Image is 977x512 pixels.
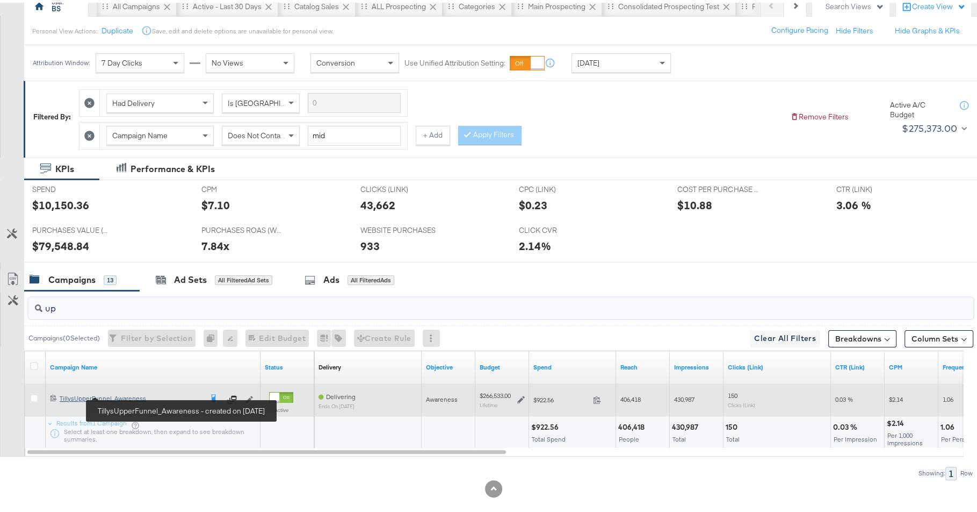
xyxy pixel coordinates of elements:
[533,393,589,401] span: $922.56
[741,1,747,6] div: Drag to reorder tab
[32,24,97,33] div: Personal View Actions:
[834,432,877,440] span: Per Impression
[941,432,973,440] span: Per Person
[28,331,100,340] div: Campaigns ( 0 Selected)
[940,419,958,430] div: 1.06
[895,23,960,33] button: Hide Graphs & KPIs
[764,18,836,38] button: Configure Pacing
[618,419,648,430] div: 406,418
[835,393,853,401] span: 0.03 %
[112,128,168,138] span: Campaign Name
[32,182,113,192] span: SPEND
[201,195,230,210] div: $7.10
[728,389,737,397] span: 150
[480,399,497,406] sub: Lifetime
[32,223,113,233] span: PURCHASES VALUE (WEBSITE EVENTS)
[754,329,816,343] span: Clear All Filters
[32,236,89,251] div: $79,548.84
[904,328,973,345] button: Column Sets
[619,432,639,440] span: People
[308,90,401,110] input: Enter a search term
[55,160,74,173] div: KPIs
[517,1,523,6] div: Drag to reorder tab
[531,419,562,430] div: $922.56
[674,360,719,369] a: The number of times your ad was served. On mobile apps an ad is counted as served the first time ...
[835,360,880,369] a: The number of clicks received on a link in your ad divided by the number of impressions.
[890,97,949,117] div: Active A/C Budget
[60,392,202,402] a: TillysUpperFunnel_Awareness
[360,236,380,251] div: 933
[50,360,256,369] a: Your campaign name.
[728,399,755,406] sub: Clicks (Link)
[174,271,207,283] div: Ad Sets
[836,182,917,192] span: CTR (LINK)
[828,328,896,345] button: Breakdowns
[519,223,599,233] span: CLICK CVR
[607,1,613,6] div: Drag to reorder tab
[212,55,243,65] span: No Views
[152,24,333,33] div: Save, edit and delete options are unavailable for personal view.
[620,360,665,369] a: The number of people your ad was served to.
[416,123,450,143] button: + Add
[316,55,355,65] span: Conversion
[533,360,612,369] a: The total amount spent to date.
[887,416,907,426] div: $2.14
[323,271,339,283] div: Ads
[519,182,599,192] span: CPC (LINK)
[918,467,945,474] div: Showing:
[426,360,471,369] a: Your campaign's objective.
[836,23,873,33] button: Hide Filters
[204,327,223,344] div: 0
[726,419,741,430] div: 150
[480,360,525,369] a: The maximum amount you're willing to spend on your ads, on average each day or over the lifetime ...
[360,182,441,192] span: CLICKS (LINK)
[519,236,551,251] div: 2.14%
[677,195,712,210] div: $10.88
[836,195,871,210] div: 3.06 %
[265,360,310,369] a: Shows the current state of your Ad Campaign.
[326,390,356,398] span: Delivering
[902,118,957,134] div: $275,373.00
[52,1,61,11] div: BS
[426,393,458,401] span: Awareness
[269,404,293,411] label: Active
[201,236,229,251] div: 7.84x
[887,429,923,444] span: Per 1,000 Impressions
[674,393,694,401] span: 430,987
[33,109,71,119] div: Filtered By:
[102,55,142,65] span: 7 Day Clicks
[319,360,341,369] a: Reflects the ability of your Ad Campaign to achieve delivery based on ad states, schedule and bud...
[112,96,155,105] span: Had Delivery
[519,195,547,210] div: $0.23
[404,55,505,66] label: Use Unified Attribution Setting:
[319,360,341,369] div: Delivery
[319,401,356,407] sub: ends on [DATE]
[889,393,903,401] span: $2.14
[726,432,740,440] span: Total
[32,56,90,64] div: Attribution Window:
[284,1,290,6] div: Drag to reorder tab
[201,223,282,233] span: PURCHASES ROAS (WEBSITE EVENTS)
[750,328,820,345] button: Clear All Filters
[532,432,566,440] span: Total Spend
[945,464,957,478] div: 1
[480,389,511,397] div: $266,533.00
[898,117,969,134] button: $275,373.00
[361,1,367,6] div: Drag to reorder tab
[620,393,641,401] span: 406,418
[131,160,215,173] div: Performance & KPIs
[60,392,202,400] div: TillysUpperFunnel_Awareness
[201,182,282,192] span: CPM
[348,273,394,282] div: All Filtered Ads
[790,109,849,119] button: Remove Filters
[677,182,758,192] span: COST PER PURCHASE (WEBSITE EVENTS)
[672,432,686,440] span: Total
[104,273,117,282] div: 13
[215,273,272,282] div: All Filtered Ad Sets
[448,1,454,6] div: Drag to reorder tab
[960,467,973,474] div: Row
[360,195,395,210] div: 43,662
[577,55,599,65] span: [DATE]
[833,419,860,430] div: 0.03 %
[102,23,133,33] button: Duplicate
